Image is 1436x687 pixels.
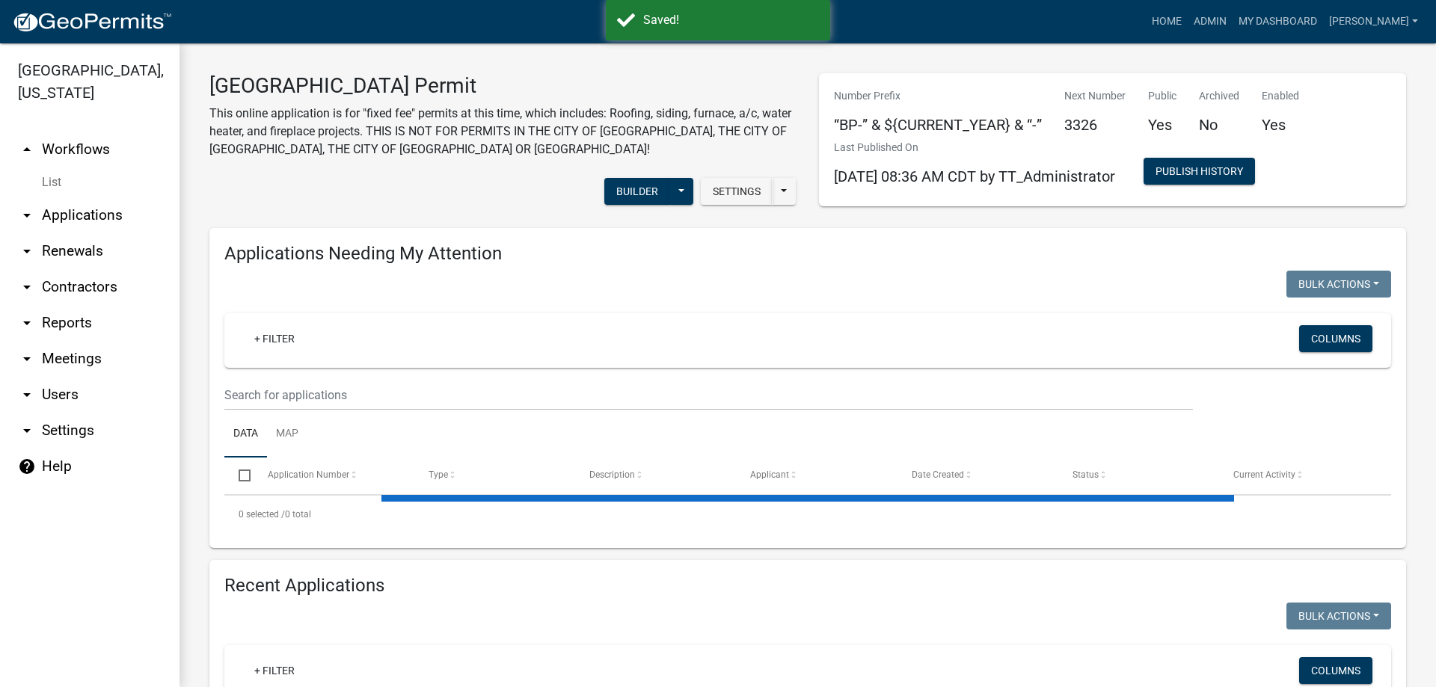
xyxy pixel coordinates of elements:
[224,458,253,493] datatable-header-cell: Select
[834,167,1115,185] span: [DATE] 08:36 AM CDT by TT_Administrator
[912,469,964,480] span: Date Created
[267,410,307,458] a: Map
[1262,88,1299,104] p: Enabled
[834,88,1042,104] p: Number Prefix
[1199,88,1239,104] p: Archived
[1286,271,1391,298] button: Bulk Actions
[224,575,1391,597] h4: Recent Applications
[1073,469,1099,480] span: Status
[18,314,36,332] i: arrow_drop_down
[18,242,36,260] i: arrow_drop_down
[1058,458,1219,493] datatable-header-cell: Status
[1299,657,1372,684] button: Columns
[1199,116,1239,134] h5: No
[224,410,267,458] a: Data
[1148,116,1176,134] h5: Yes
[18,350,36,368] i: arrow_drop_down
[224,243,1391,265] h4: Applications Needing My Attention
[224,496,1391,533] div: 0 total
[604,178,670,205] button: Builder
[18,458,36,475] i: help
[18,206,36,224] i: arrow_drop_down
[1064,88,1126,104] p: Next Number
[736,458,897,493] datatable-header-cell: Applicant
[1146,7,1188,36] a: Home
[589,469,635,480] span: Description
[1233,7,1323,36] a: My Dashboard
[834,116,1042,134] h5: “BP-” & ${CURRENT_YEAR} & “-”
[1219,458,1380,493] datatable-header-cell: Current Activity
[1299,325,1372,352] button: Columns
[414,458,575,493] datatable-header-cell: Type
[1323,7,1424,36] a: [PERSON_NAME]
[1144,167,1255,179] wm-modal-confirm: Workflow Publish History
[268,469,349,480] span: Application Number
[1233,469,1295,480] span: Current Activity
[224,380,1193,410] input: Search for applications
[253,458,414,493] datatable-header-cell: Application Number
[18,386,36,404] i: arrow_drop_down
[239,509,285,520] span: 0 selected /
[18,141,36,158] i: arrow_drop_up
[575,458,736,493] datatable-header-cell: Description
[1148,88,1176,104] p: Public
[834,140,1115,155] p: Last Published On
[1188,7,1233,36] a: Admin
[1262,116,1299,134] h5: Yes
[18,422,36,440] i: arrow_drop_down
[750,469,789,480] span: Applicant
[242,657,307,684] a: + Filter
[1144,158,1255,185] button: Publish History
[1064,116,1126,134] h5: 3326
[701,178,773,205] button: Settings
[643,11,819,29] div: Saved!
[242,325,307,352] a: + Filter
[209,105,797,158] p: This online application is for "fixed fee" permits at this time, which includes: Roofing, siding,...
[209,73,797,99] h3: [GEOGRAPHIC_DATA] Permit
[18,278,36,296] i: arrow_drop_down
[897,458,1058,493] datatable-header-cell: Date Created
[429,469,448,480] span: Type
[1286,603,1391,629] button: Bulk Actions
